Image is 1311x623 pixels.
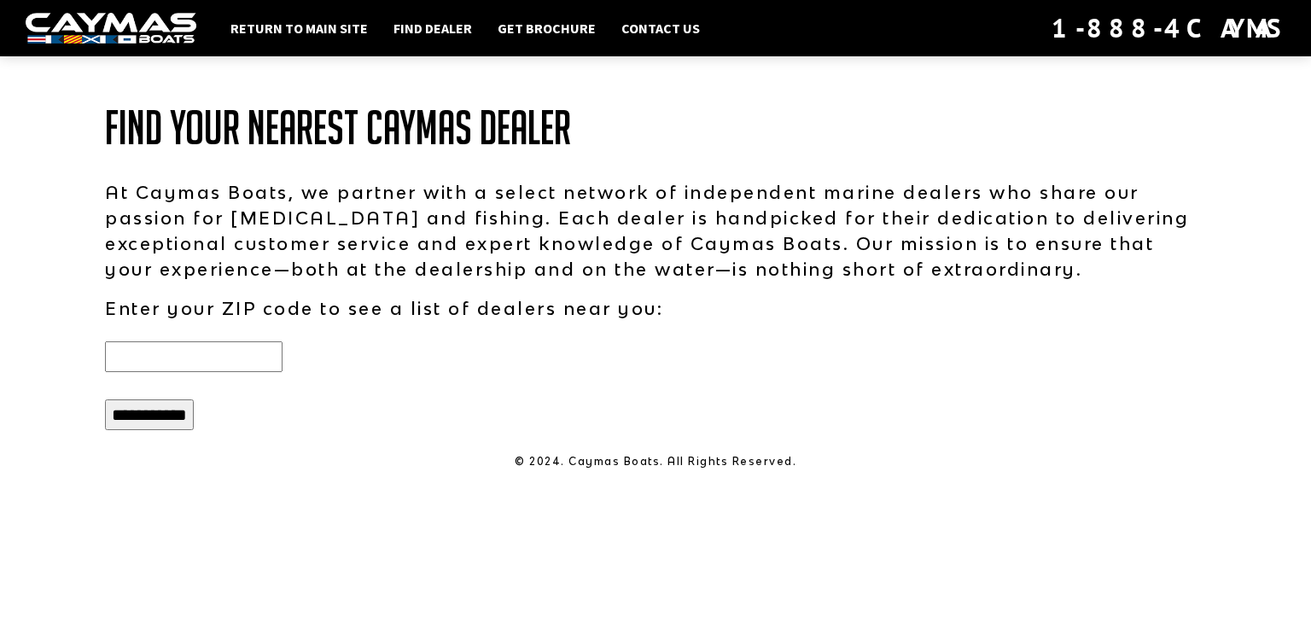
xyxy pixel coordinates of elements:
div: 1-888-4CAYMAS [1052,9,1285,47]
a: Return to main site [222,17,376,39]
p: © 2024. Caymas Boats. All Rights Reserved. [105,454,1206,469]
a: Get Brochure [489,17,604,39]
h1: Find Your Nearest Caymas Dealer [105,102,1206,154]
img: white-logo-c9c8dbefe5ff5ceceb0f0178aa75bf4bb51f6bca0971e226c86eb53dfe498488.png [26,13,196,44]
a: Contact Us [613,17,708,39]
p: At Caymas Boats, we partner with a select network of independent marine dealers who share our pas... [105,179,1206,282]
a: Find Dealer [385,17,481,39]
p: Enter your ZIP code to see a list of dealers near you: [105,295,1206,321]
